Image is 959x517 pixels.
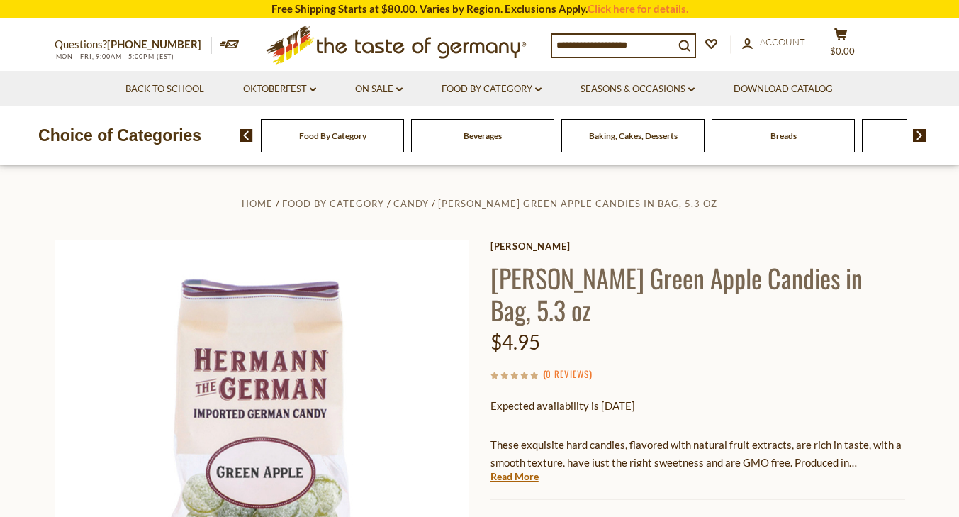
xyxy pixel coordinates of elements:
[464,130,502,141] a: Beverages
[490,436,905,472] p: These exquisite hard candies, flavored with natural fruit extracts, are rich in taste, with a smo...
[770,130,797,141] a: Breads
[282,198,384,209] a: Food By Category
[438,198,717,209] a: [PERSON_NAME] Green Apple Candies in Bag, 5.3 oz
[546,367,589,382] a: 0 Reviews
[490,397,905,415] p: Expected availability is [DATE]
[820,28,863,63] button: $0.00
[734,82,833,97] a: Download Catalog
[490,330,540,354] span: $4.95
[490,240,905,252] a: [PERSON_NAME]
[490,469,539,484] a: Read More
[242,198,273,209] a: Home
[589,130,678,141] a: Baking, Cakes, Desserts
[299,130,366,141] a: Food By Category
[913,129,926,142] img: next arrow
[125,82,204,97] a: Back to School
[581,82,695,97] a: Seasons & Occasions
[442,82,542,97] a: Food By Category
[543,367,592,381] span: ( )
[55,52,175,60] span: MON - FRI, 9:00AM - 5:00PM (EST)
[107,38,201,50] a: [PHONE_NUMBER]
[243,82,316,97] a: Oktoberfest
[588,2,688,15] a: Click here for details.
[760,36,805,48] span: Account
[830,45,855,57] span: $0.00
[55,35,212,54] p: Questions?
[742,35,805,50] a: Account
[240,129,253,142] img: previous arrow
[393,198,429,209] a: Candy
[355,82,403,97] a: On Sale
[490,262,905,326] h1: [PERSON_NAME] Green Apple Candies in Bag, 5.3 oz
